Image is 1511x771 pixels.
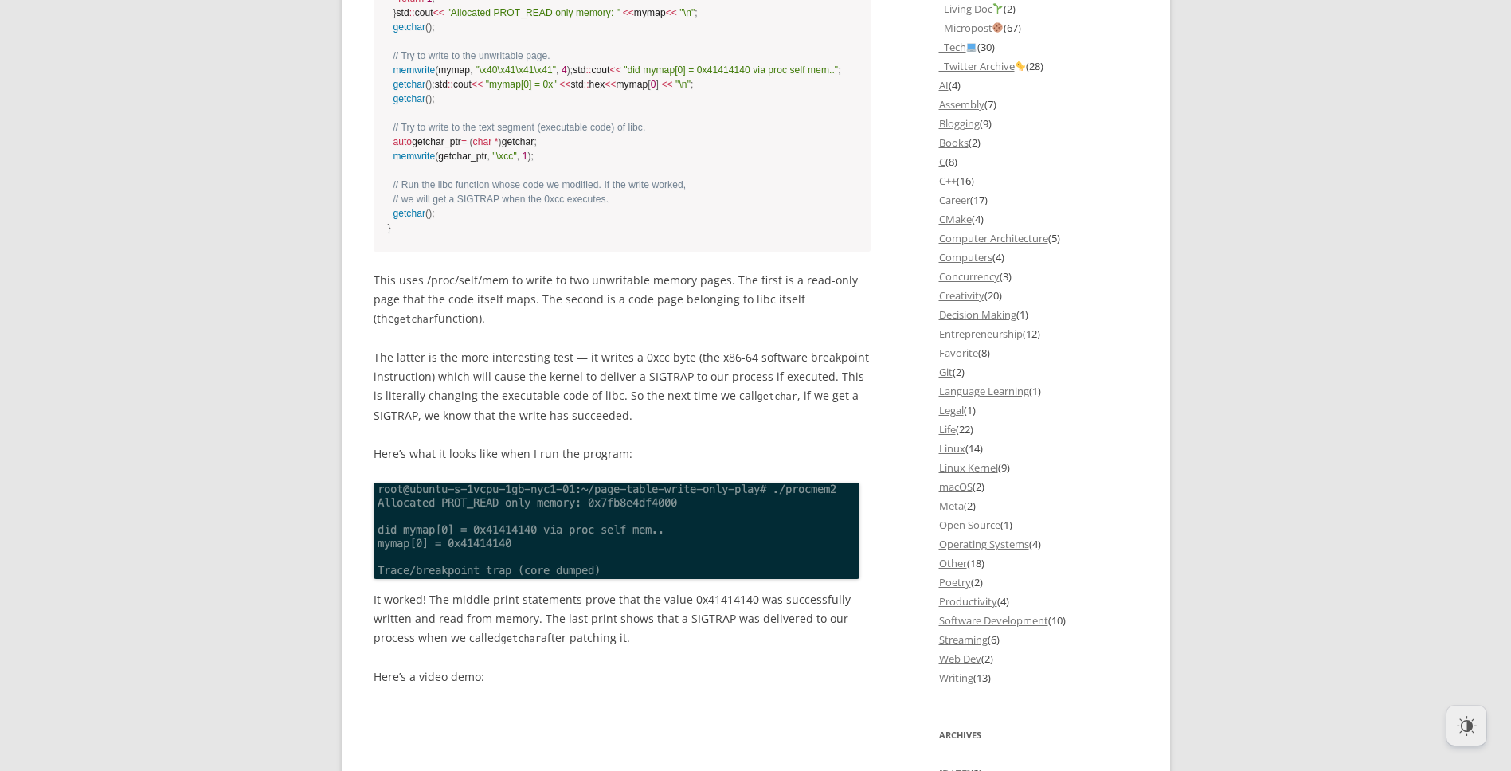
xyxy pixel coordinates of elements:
[470,65,472,76] span: ,
[939,611,1138,630] li: (10)
[393,65,435,76] span: memwrite
[939,76,1138,95] li: (4)
[939,37,1138,57] li: (30)
[393,22,425,33] span: getchar
[939,133,1138,152] li: (2)
[429,22,432,33] span: )
[486,79,557,90] span: "mymap[0] = 0x"
[939,114,1138,133] li: (9)
[584,79,589,90] span: ::
[939,592,1138,611] li: (4)
[939,40,978,54] a: _Tech
[939,556,967,570] a: Other
[562,65,567,76] span: 4
[393,179,686,190] span: // Run the libc function whose code we modified. If the write worked,
[939,231,1048,245] a: Computer Architecture
[939,212,972,226] a: CMake
[939,632,988,647] a: Streaming
[939,59,1027,73] a: _Twitter Archive
[470,136,473,147] span: (
[939,116,980,131] a: Blogging
[586,65,592,76] span: ::
[939,403,964,417] a: Legal
[939,229,1138,248] li: (5)
[409,7,415,18] span: ::
[656,79,659,90] span: ]
[939,343,1138,362] li: (8)
[939,18,1138,37] li: (67)
[393,93,425,104] span: getchar
[939,534,1138,554] li: (4)
[429,208,432,219] span: )
[939,324,1138,343] li: (12)
[499,136,502,147] span: )
[393,151,435,162] span: memwrite
[435,151,438,162] span: (
[473,136,492,147] span: char
[461,136,467,147] span: =
[374,667,871,687] p: Here’s a video demo:
[695,7,697,18] span: ;
[425,79,429,90] span: (
[939,135,969,150] a: Books
[939,190,1138,209] li: (17)
[939,267,1138,286] li: (3)
[425,93,429,104] span: (
[487,151,489,162] span: ,
[394,314,435,325] code: getchar
[472,79,483,90] span: <<
[517,151,519,162] span: ,
[393,208,425,219] span: getchar
[661,79,672,90] span: <<
[425,22,429,33] span: (
[534,136,536,147] span: ;
[939,537,1029,551] a: Operating Systems
[939,250,992,264] a: Computers
[393,50,550,61] span: // Try to write to the unwritable page.
[939,477,1138,496] li: (2)
[939,458,1138,477] li: (9)
[374,271,871,329] p: This uses /proc/self/mem to write to two unwritable memory pages. The first is a read-only page t...
[388,222,391,233] span: }
[939,286,1138,305] li: (20)
[429,93,432,104] span: )
[939,594,997,609] a: Productivity
[939,479,973,494] a: macOS
[648,79,650,90] span: [
[939,441,965,456] a: Linux
[939,554,1138,573] li: (18)
[567,65,570,76] span: )
[939,460,998,475] a: Linux Kernel
[432,208,434,219] span: ;
[939,288,984,303] a: Creativity
[939,171,1138,190] li: (16)
[939,401,1138,420] li: (1)
[992,3,1003,14] img: 🌱
[939,515,1138,534] li: (1)
[939,174,957,188] a: C++
[939,269,1000,284] a: Concurrency
[679,7,695,18] span: "\n"
[393,79,425,90] span: getchar
[939,384,1029,398] a: Language Learning
[393,7,396,18] span: }
[939,209,1138,229] li: (4)
[556,65,558,76] span: ,
[939,78,949,92] a: AI
[939,649,1138,668] li: (2)
[691,79,693,90] span: ;
[374,590,871,648] p: It worked! The middle print statements prove that the value 0x41414140 was successfully written a...
[939,422,956,436] a: Life
[939,652,981,666] a: Web Dev
[939,613,1048,628] a: Software Development
[939,362,1138,382] li: (2)
[675,79,691,90] span: "\n"
[939,365,953,379] a: Git
[939,499,964,513] a: Meta
[605,79,616,90] span: <<
[939,382,1138,401] li: (1)
[939,439,1138,458] li: (14)
[757,391,798,402] code: getchar
[492,151,516,162] span: "\xcc"
[523,151,528,162] span: 1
